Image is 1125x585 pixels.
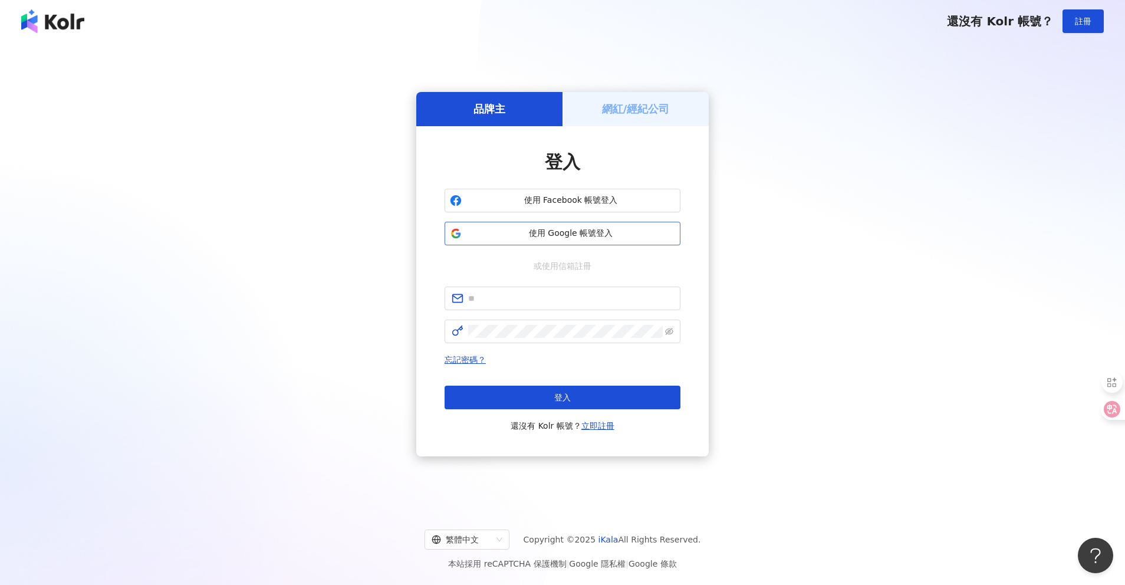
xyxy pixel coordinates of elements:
button: 登入 [445,386,680,409]
button: 使用 Google 帳號登入 [445,222,680,245]
span: 還沒有 Kolr 帳號？ [511,419,614,433]
span: 註冊 [1075,17,1091,26]
a: Google 條款 [629,559,677,568]
span: | [567,559,570,568]
h5: 品牌主 [473,101,505,116]
h5: 網紅/經紀公司 [602,101,670,116]
iframe: Help Scout Beacon - Open [1078,538,1113,573]
a: iKala [598,535,619,544]
button: 使用 Facebook 帳號登入 [445,189,680,212]
a: 立即註冊 [581,421,614,430]
span: 或使用信箱註冊 [525,259,600,272]
span: Copyright © 2025 All Rights Reserved. [524,533,701,547]
span: 本站採用 reCAPTCHA 保護機制 [448,557,676,571]
img: logo [21,9,84,33]
a: Google 隱私權 [569,559,626,568]
span: eye-invisible [665,327,673,336]
div: 繁體中文 [432,530,492,549]
span: | [626,559,629,568]
span: 登入 [554,393,571,402]
span: 登入 [545,152,580,172]
button: 註冊 [1062,9,1104,33]
a: 忘記密碼？ [445,355,486,364]
span: 還沒有 Kolr 帳號？ [947,14,1053,28]
span: 使用 Google 帳號登入 [466,228,675,239]
span: 使用 Facebook 帳號登入 [466,195,675,206]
